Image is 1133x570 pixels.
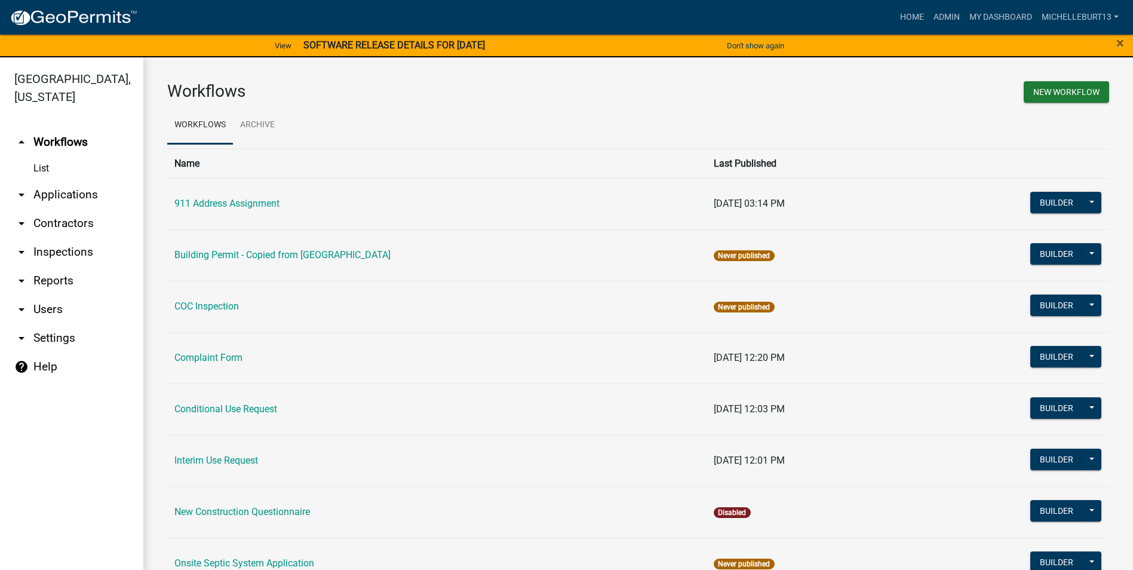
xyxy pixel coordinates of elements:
[270,36,296,56] a: View
[14,274,29,288] i: arrow_drop_down
[722,36,789,56] button: Don't show again
[1030,500,1083,522] button: Builder
[895,6,929,29] a: Home
[714,352,785,363] span: [DATE] 12:20 PM
[714,403,785,415] span: [DATE] 12:03 PM
[1030,397,1083,419] button: Builder
[714,455,785,466] span: [DATE] 12:01 PM
[1030,192,1083,213] button: Builder
[1030,295,1083,316] button: Builder
[714,198,785,209] span: [DATE] 03:14 PM
[1037,6,1123,29] a: michelleburt13
[303,39,485,51] strong: SOFTWARE RELEASE DETAILS FOR [DATE]
[965,6,1037,29] a: My Dashboard
[167,81,630,102] h3: Workflows
[174,352,242,363] a: Complaint Form
[14,360,29,374] i: help
[1116,35,1124,51] span: ×
[714,250,774,261] span: Never published
[1024,81,1109,103] button: New Workflow
[1116,36,1124,50] button: Close
[1030,243,1083,265] button: Builder
[174,301,239,312] a: COC Inspection
[174,198,280,209] a: 911 Address Assignment
[707,149,907,178] th: Last Published
[929,6,965,29] a: Admin
[14,216,29,231] i: arrow_drop_down
[14,331,29,345] i: arrow_drop_down
[14,245,29,259] i: arrow_drop_down
[714,302,774,312] span: Never published
[174,249,391,261] a: Building Permit - Copied from [GEOGRAPHIC_DATA]
[167,149,707,178] th: Name
[174,403,277,415] a: Conditional Use Request
[174,557,314,569] a: Onsite Septic System Application
[14,188,29,202] i: arrow_drop_down
[1030,449,1083,470] button: Builder
[174,455,258,466] a: Interim Use Request
[233,106,282,145] a: Archive
[714,559,774,569] span: Never published
[714,507,750,518] span: Disabled
[14,135,29,149] i: arrow_drop_up
[167,106,233,145] a: Workflows
[14,302,29,317] i: arrow_drop_down
[1030,346,1083,367] button: Builder
[174,506,310,517] a: New Construction Questionnaire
